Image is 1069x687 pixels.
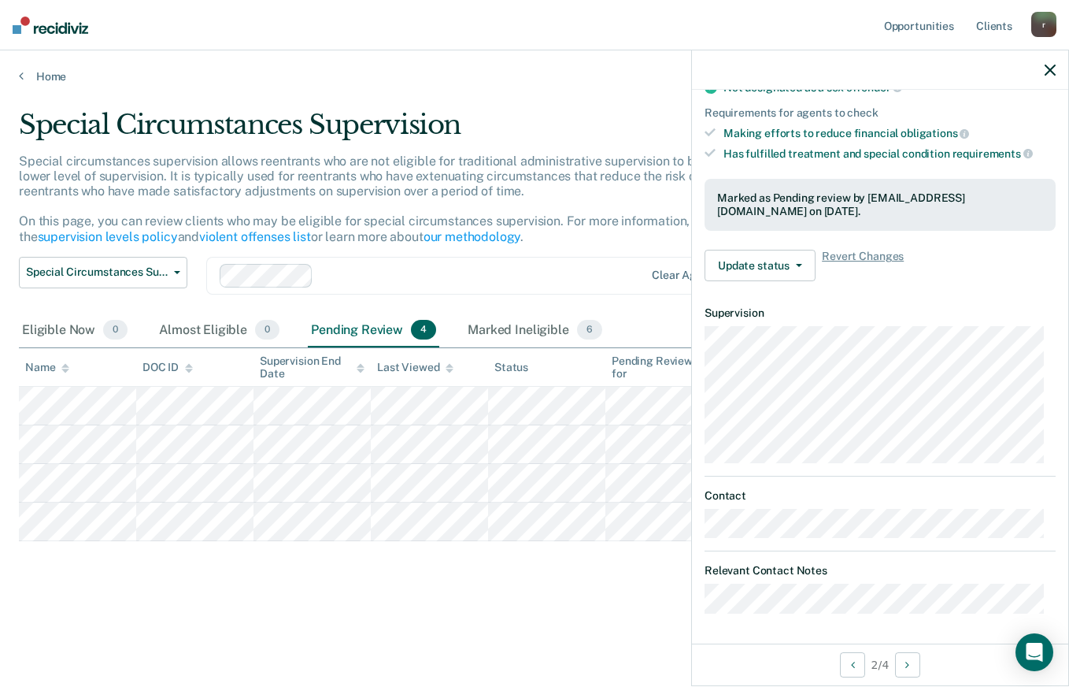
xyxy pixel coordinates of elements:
button: Update status [705,250,816,281]
span: 0 [103,320,128,340]
div: Marked Ineligible [464,314,605,348]
button: Next Opportunity [895,652,920,678]
p: Special circumstances supervision allows reentrants who are not eligible for traditional administ... [19,154,792,244]
div: Open Intercom Messenger [1015,633,1053,671]
div: Pending Review [308,314,439,348]
dt: Supervision [705,306,1056,320]
dt: Contact [705,489,1056,503]
a: violent offenses list [199,229,311,244]
div: Has fulfilled treatment and special condition [723,147,1056,161]
span: 0 [255,320,279,340]
div: Requirements for agents to check [705,106,1056,120]
div: Status [494,361,528,374]
span: Special Circumstances Supervision [26,266,168,279]
div: Name [25,361,69,374]
div: 2 / 4 [692,644,1068,685]
div: Almost Eligible [156,314,283,348]
span: requirements [952,147,1033,160]
span: 6 [577,320,602,340]
button: Previous Opportunity [840,652,865,678]
dt: Relevant Contact Notes [705,564,1056,577]
span: 4 [411,320,436,340]
div: Making efforts to reduce financial [723,126,1056,140]
div: Special Circumstances Supervision [19,109,821,154]
div: r [1031,12,1056,37]
a: our methodology [424,229,521,244]
div: Marked as Pending review by [EMAIL_ADDRESS][DOMAIN_NAME] on [DATE]. [717,191,1043,218]
div: Supervision End Date [260,355,364,381]
div: Clear agents [652,269,719,282]
div: DOC ID [142,361,193,374]
a: supervision levels policy [38,229,178,244]
span: Revert Changes [822,250,904,281]
div: Pending Review for [612,355,716,381]
div: Eligible Now [19,314,131,348]
span: obligations [901,127,969,139]
span: offender [846,81,903,94]
img: Recidiviz [13,17,88,34]
div: Last Viewed [377,361,453,374]
a: Home [19,69,1050,84]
